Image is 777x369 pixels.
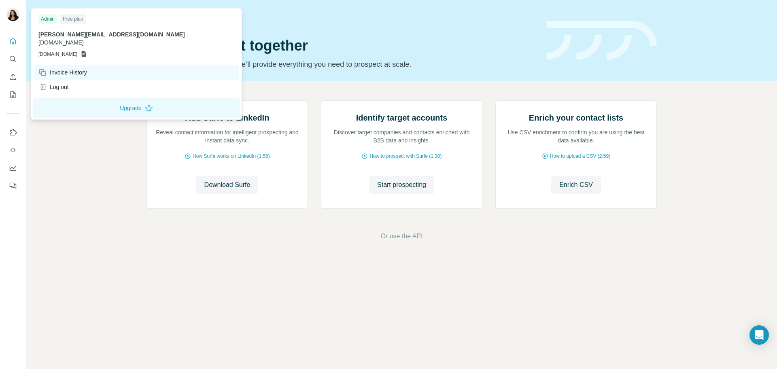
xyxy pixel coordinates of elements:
div: Log out [38,83,69,91]
span: How Surfe works on LinkedIn (1:58) [193,153,270,160]
button: Or use the API [380,231,422,241]
div: Free plan [60,14,86,24]
button: Feedback [6,178,19,193]
span: Enrich CSV [559,180,593,190]
button: Enrich CSV [551,176,601,194]
h2: Identify target accounts [356,112,448,123]
button: Upgrade [33,98,240,118]
button: Enrich CSV [6,70,19,84]
h1: Let’s prospect together [146,38,537,54]
h2: Enrich your contact lists [529,112,623,123]
button: Use Surfe on LinkedIn [6,125,19,140]
button: Search [6,52,19,66]
div: Invoice History [38,68,87,76]
span: [DOMAIN_NAME] [38,39,84,46]
img: Avatar [6,8,19,21]
button: Start prospecting [369,176,434,194]
p: Reveal contact information for intelligent prospecting and instant data sync. [155,128,299,144]
button: Dashboard [6,161,19,175]
button: My lists [6,87,19,102]
button: Use Surfe API [6,143,19,157]
div: Quick start [146,15,537,23]
span: Start prospecting [377,180,426,190]
span: . [187,31,188,38]
span: Download Surfe [204,180,251,190]
span: How to prospect with Surfe (1:30) [369,153,442,160]
p: Use CSV enrichment to confirm you are using the best data available. [504,128,648,144]
p: Discover target companies and contacts enriched with B2B data and insights. [329,128,474,144]
button: Download Surfe [196,176,259,194]
div: Open Intercom Messenger [749,325,769,345]
span: [DOMAIN_NAME] [38,51,77,58]
div: Admin [38,14,57,24]
button: Quick start [6,34,19,49]
span: How to upload a CSV (2:59) [550,153,610,160]
p: Pick your starting point and we’ll provide everything you need to prospect at scale. [146,59,537,70]
img: banner [546,21,657,60]
span: [PERSON_NAME][EMAIL_ADDRESS][DOMAIN_NAME] [38,31,185,38]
